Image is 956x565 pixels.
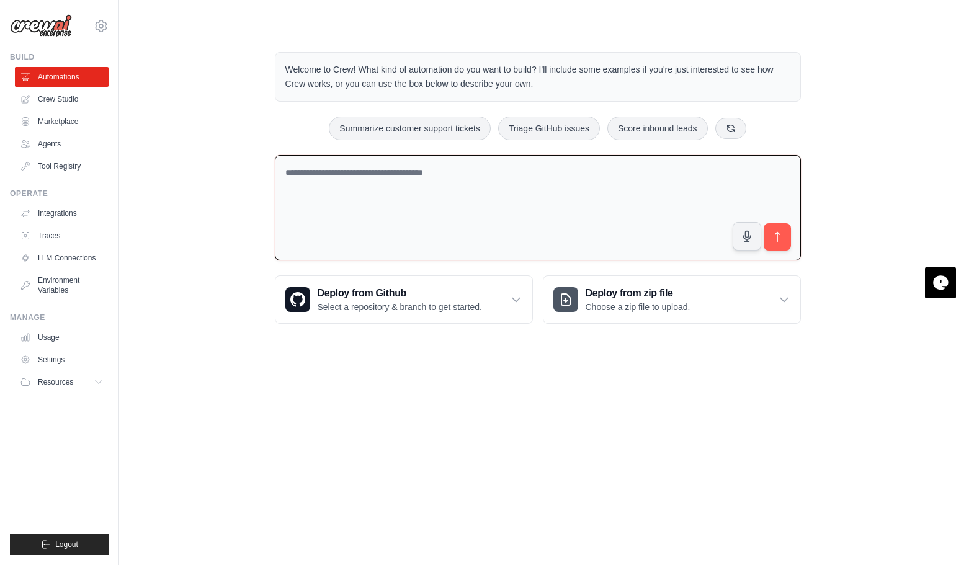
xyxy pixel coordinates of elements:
[15,248,109,268] a: LLM Connections
[329,117,490,140] button: Summarize customer support tickets
[15,156,109,176] a: Tool Registry
[38,377,73,387] span: Resources
[318,301,482,313] p: Select a repository & branch to get started.
[15,67,109,87] a: Automations
[10,313,109,323] div: Manage
[318,286,482,301] h3: Deploy from Github
[607,117,708,140] button: Score inbound leads
[894,505,956,565] iframe: Chat Widget
[10,14,72,38] img: Logo
[15,134,109,154] a: Agents
[15,327,109,347] a: Usage
[285,63,790,91] p: Welcome to Crew! What kind of automation do you want to build? I'll include some examples if you'...
[15,226,109,246] a: Traces
[10,52,109,62] div: Build
[586,286,690,301] h3: Deploy from zip file
[15,350,109,370] a: Settings
[15,203,109,223] a: Integrations
[15,112,109,131] a: Marketplace
[55,540,78,549] span: Logout
[15,372,109,392] button: Resources
[15,270,109,300] a: Environment Variables
[10,189,109,198] div: Operate
[894,505,956,565] div: Chat-Widget
[498,117,600,140] button: Triage GitHub issues
[15,89,109,109] a: Crew Studio
[10,534,109,555] button: Logout
[586,301,690,313] p: Choose a zip file to upload.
